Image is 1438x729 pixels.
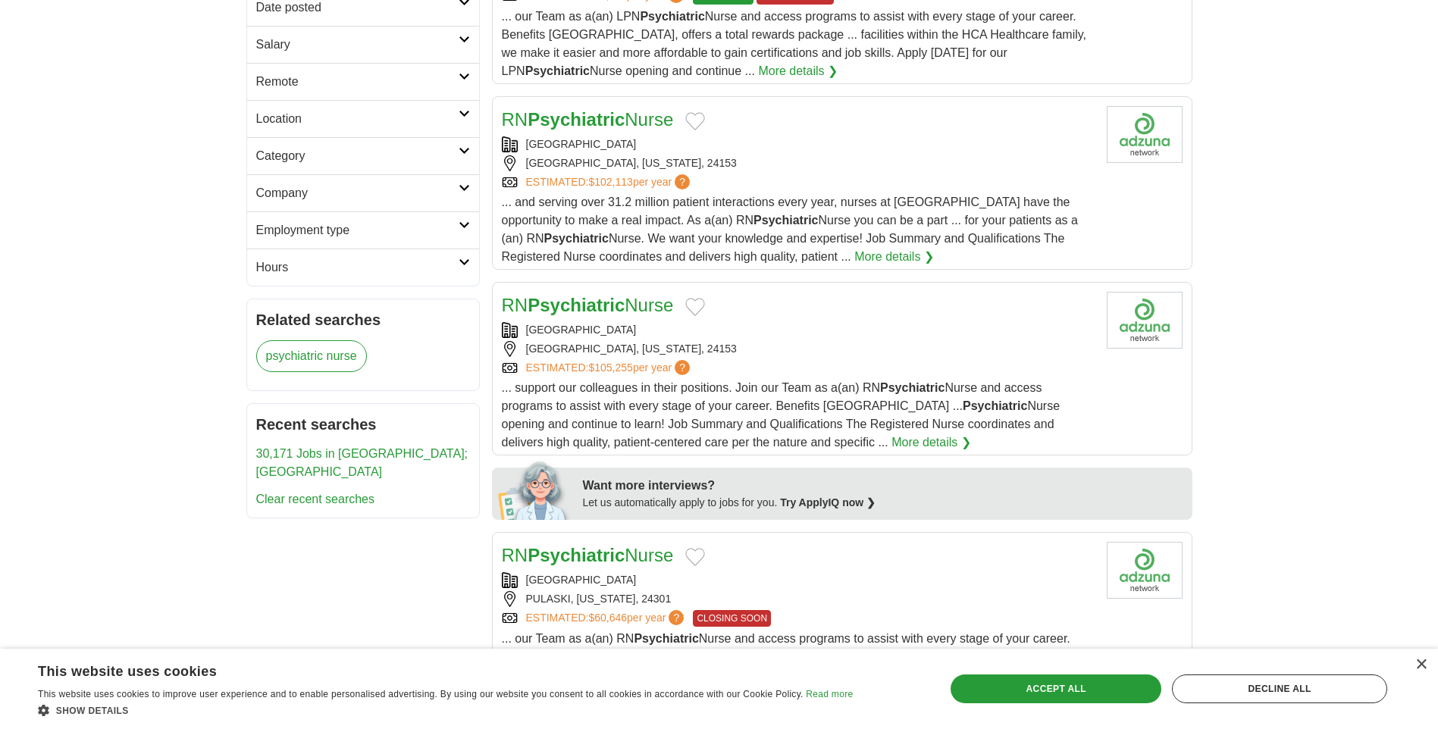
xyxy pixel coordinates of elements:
a: More details ❯ [891,433,971,452]
div: Decline all [1172,674,1387,703]
a: ESTIMATED:$102,113per year? [526,174,694,190]
a: Category [247,137,479,174]
a: Company [247,174,479,211]
strong: Psychiatric [880,381,945,394]
a: 30,171 Jobs in [GEOGRAPHIC_DATA]; [GEOGRAPHIC_DATA] [256,447,468,478]
span: $105,255 [588,361,632,374]
a: Remote [247,63,479,100]
div: This website uses cookies [38,658,815,681]
span: This website uses cookies to improve user experience and to enable personalised advertising. By u... [38,689,804,699]
span: ... support our colleagues in their positions. Join our Team as a(an) RN Nurse and access program... [502,381,1060,449]
a: Read more, opens a new window [806,689,853,699]
h2: Related searches [256,308,470,331]
span: ... our Team as a(an) RN Nurse and access programs to assist with every stage of your career. Ben... [502,632,1087,699]
div: [GEOGRAPHIC_DATA], [US_STATE], 24153 [502,155,1095,171]
h2: Recent searches [256,413,470,436]
div: PULASKI, [US_STATE], 24301 [502,591,1095,607]
div: Show details [38,702,853,718]
a: More details ❯ [854,248,934,266]
img: Company logo [1107,292,1183,349]
h2: Location [256,110,459,128]
img: Company logo [1107,542,1183,599]
div: Accept all [951,674,1161,703]
h2: Salary [256,36,459,54]
a: psychiatric nurse [256,340,367,372]
div: Let us automatically apply to jobs for you. [583,495,1183,511]
button: Add to favorite jobs [685,548,705,566]
div: Want more interviews? [583,477,1183,495]
h2: Hours [256,258,459,277]
strong: Psychiatric [634,632,698,645]
strong: Psychiatric [640,10,704,23]
button: Add to favorite jobs [685,298,705,316]
div: [GEOGRAPHIC_DATA] [502,572,1095,588]
a: Location [247,100,479,137]
span: ? [675,360,690,375]
h2: Company [256,184,459,202]
a: Employment type [247,211,479,249]
strong: Psychiatric [753,214,818,227]
span: ? [675,174,690,189]
strong: Psychiatric [528,545,625,565]
strong: Psychiatric [528,295,625,315]
a: More details ❯ [758,62,838,80]
span: ... and serving over 31.2 million patient interactions every year, nurses at [GEOGRAPHIC_DATA] ha... [502,196,1078,263]
span: CLOSING SOON [693,610,771,627]
span: ... our Team as a(an) LPN Nurse and access programs to assist with every stage of your career. Be... [502,10,1087,77]
span: $102,113 [588,176,632,188]
img: apply-iq-scientist.png [498,459,572,520]
strong: Psychiatric [544,232,609,245]
img: Company logo [1107,106,1183,163]
strong: Psychiatric [525,64,590,77]
a: Clear recent searches [256,493,375,505]
div: [GEOGRAPHIC_DATA], [US_STATE], 24153 [502,341,1095,357]
a: Try ApplyIQ now ❯ [780,496,876,508]
h2: Employment type [256,221,459,239]
a: RNPsychiatricNurse [502,109,674,130]
a: ESTIMATED:$60,646per year? [526,610,688,627]
span: $60,646 [588,612,627,624]
span: Show details [56,706,129,716]
span: ? [669,610,684,625]
a: RNPsychiatricNurse [502,545,674,565]
a: Salary [247,26,479,63]
h2: Category [256,147,459,165]
h2: Remote [256,73,459,91]
strong: Psychiatric [963,399,1027,412]
div: [GEOGRAPHIC_DATA] [502,136,1095,152]
div: Close [1415,659,1427,671]
a: ESTIMATED:$105,255per year? [526,360,694,376]
div: [GEOGRAPHIC_DATA] [502,322,1095,338]
a: Hours [247,249,479,286]
a: RNPsychiatricNurse [502,295,674,315]
strong: Psychiatric [528,109,625,130]
button: Add to favorite jobs [685,112,705,130]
